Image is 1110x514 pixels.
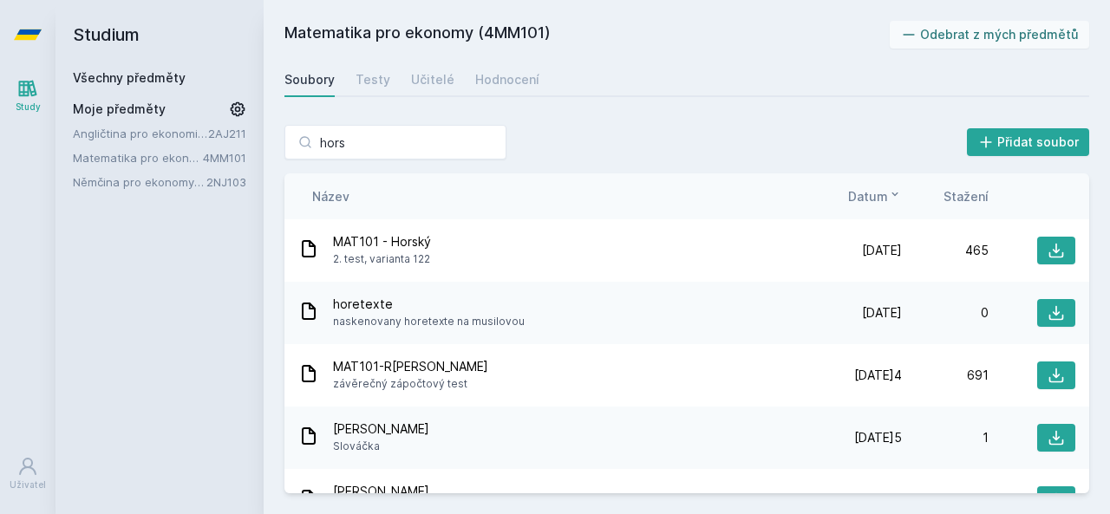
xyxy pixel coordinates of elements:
[73,101,166,118] span: Moje předměty
[333,313,525,330] span: naskenovany horetexte na musilovou
[902,242,989,259] div: 465
[848,187,902,205] button: Datum
[333,233,431,250] span: MAT101 - Horský
[312,187,349,205] button: Název
[854,429,902,446] span: [DATE]5
[902,367,989,384] div: 691
[333,483,429,500] span: [PERSON_NAME]
[73,125,208,142] a: Angličtina pro ekonomická studia 1 (B2/C1)
[3,69,52,122] a: Study
[411,62,454,97] a: Učitelé
[902,491,989,509] div: 0
[333,438,429,455] span: Slováčka
[208,127,246,140] a: 2AJ211
[3,447,52,500] a: Uživatel
[356,71,390,88] div: Testy
[902,304,989,322] div: 0
[862,242,902,259] span: [DATE]
[848,187,888,205] span: Datum
[284,21,890,49] h2: Matematika pro ekonomy (4MM101)
[333,250,431,268] span: 2. test, varianta 122
[10,478,46,491] div: Uživatel
[333,420,429,438] span: [PERSON_NAME]
[203,151,246,165] a: 4MM101
[862,304,902,322] span: [DATE]
[333,375,488,393] span: závěrečný zápočtový test
[411,71,454,88] div: Učitelé
[475,62,539,97] a: Hodnocení
[73,70,186,85] a: Všechny předměty
[890,21,1090,49] button: Odebrat z mých předmětů
[284,62,335,97] a: Soubory
[16,101,41,114] div: Study
[333,296,525,313] span: horetexte
[73,149,203,166] a: Matematika pro ekonomy
[333,358,488,375] span: MAT101-R[PERSON_NAME]
[967,128,1090,156] button: Přidat soubor
[284,71,335,88] div: Soubory
[284,125,506,159] input: Hledej soubor
[854,367,902,384] span: [DATE]4
[854,491,902,509] span: [DATE]5
[902,429,989,446] div: 1
[206,175,246,189] a: 2NJ103
[475,71,539,88] div: Hodnocení
[356,62,390,97] a: Testy
[73,173,206,191] a: Němčina pro ekonomy - mírně pokročilá úroveň 1 (A2)
[943,187,989,205] button: Stažení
